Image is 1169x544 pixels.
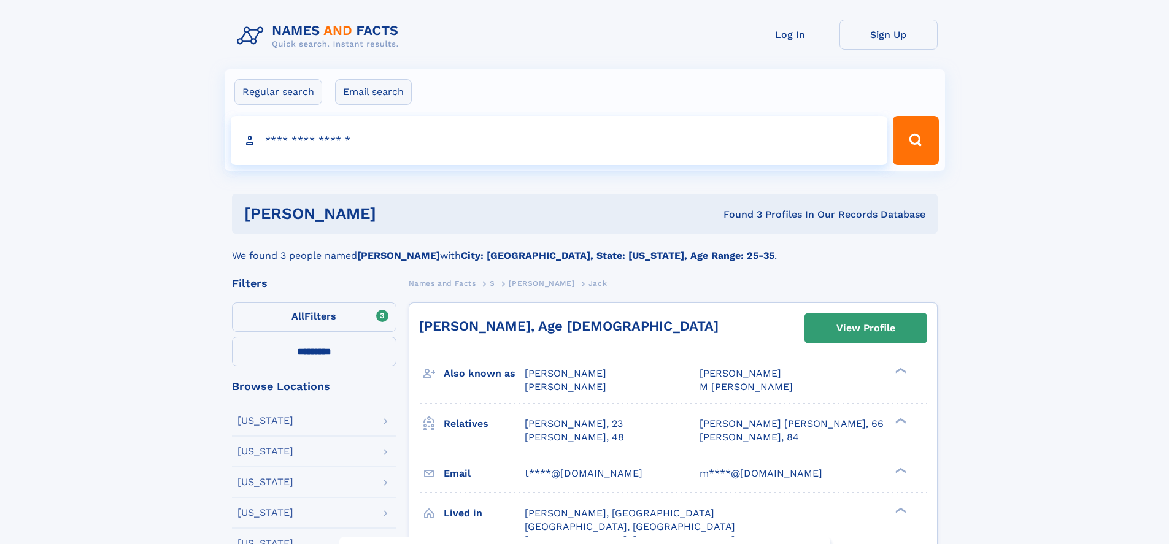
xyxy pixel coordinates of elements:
[509,275,574,291] a: [PERSON_NAME]
[237,477,293,487] div: [US_STATE]
[490,275,495,291] a: S
[490,279,495,288] span: S
[244,206,550,221] h1: [PERSON_NAME]
[291,310,304,322] span: All
[836,314,895,342] div: View Profile
[357,250,440,261] b: [PERSON_NAME]
[232,381,396,392] div: Browse Locations
[444,413,525,434] h3: Relatives
[525,521,735,532] span: [GEOGRAPHIC_DATA], [GEOGRAPHIC_DATA]
[893,116,938,165] button: Search Button
[700,367,781,379] span: [PERSON_NAME]
[234,79,322,105] label: Regular search
[805,313,927,343] a: View Profile
[892,367,907,375] div: ❯
[741,20,839,50] a: Log In
[409,275,476,291] a: Names and Facts
[237,508,293,518] div: [US_STATE]
[232,234,938,263] div: We found 3 people named with .
[444,363,525,384] h3: Also known as
[525,381,606,393] span: [PERSON_NAME]
[700,417,884,431] a: [PERSON_NAME] [PERSON_NAME], 66
[839,20,938,50] a: Sign Up
[892,466,907,474] div: ❯
[525,367,606,379] span: [PERSON_NAME]
[237,416,293,426] div: [US_STATE]
[525,507,714,519] span: [PERSON_NAME], [GEOGRAPHIC_DATA]
[231,116,888,165] input: search input
[335,79,412,105] label: Email search
[525,417,623,431] a: [PERSON_NAME], 23
[232,278,396,289] div: Filters
[700,381,793,393] span: M [PERSON_NAME]
[237,446,293,456] div: [US_STATE]
[461,250,774,261] b: City: [GEOGRAPHIC_DATA], State: [US_STATE], Age Range: 25-35
[892,506,907,514] div: ❯
[892,416,907,424] div: ❯
[232,302,396,332] label: Filters
[525,431,624,444] a: [PERSON_NAME], 48
[550,208,925,221] div: Found 3 Profiles In Our Records Database
[509,279,574,288] span: [PERSON_NAME]
[588,279,607,288] span: Jack
[232,20,409,53] img: Logo Names and Facts
[444,463,525,484] h3: Email
[419,318,719,334] a: [PERSON_NAME], Age [DEMOGRAPHIC_DATA]
[444,503,525,524] h3: Lived in
[700,431,799,444] a: [PERSON_NAME], 84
